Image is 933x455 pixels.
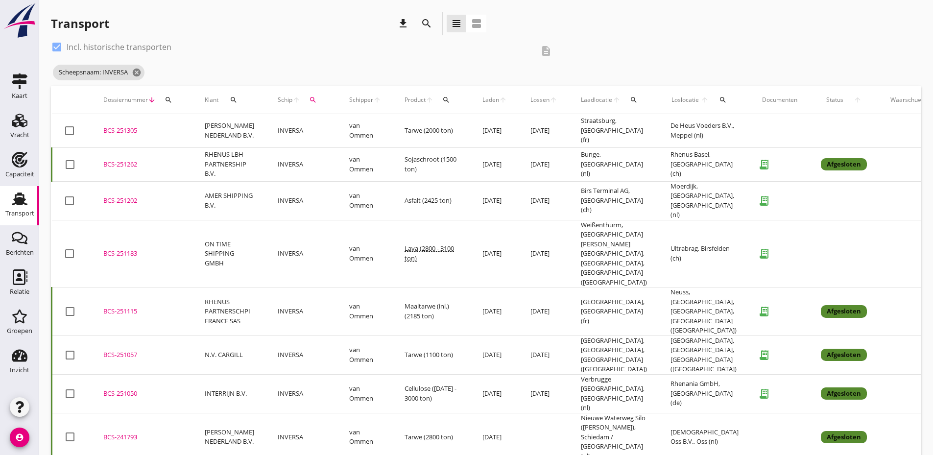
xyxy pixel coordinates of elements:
[103,126,181,136] div: BCS-251305
[7,328,32,334] div: Groepen
[193,147,266,181] td: RHENUS LBH PARTNERSHIP B.V.
[519,335,569,374] td: [DATE]
[132,68,142,77] i: cancel
[754,244,774,263] i: receipt_long
[613,96,621,104] i: arrow_upward
[762,96,797,104] div: Documenten
[405,96,426,104] span: Product
[393,374,471,413] td: Cellulose ([DATE] - 3000 ton)
[421,18,432,29] i: search
[630,96,638,104] i: search
[659,220,750,287] td: Ultrabrag, Birsfelden (ch)
[278,96,292,104] span: Schip
[471,18,482,29] i: view_agenda
[569,287,659,336] td: [GEOGRAPHIC_DATA], [GEOGRAPHIC_DATA] (fr)
[266,220,337,287] td: INVERSA
[569,147,659,181] td: Bunge, [GEOGRAPHIC_DATA] (nl)
[569,181,659,220] td: Birs Terminal AG, [GEOGRAPHIC_DATA] (ch)
[471,287,519,336] td: [DATE]
[193,181,266,220] td: AMER SHIPPING B.V.
[754,191,774,211] i: receipt_long
[10,132,29,138] div: Vracht
[659,335,750,374] td: [GEOGRAPHIC_DATA], [GEOGRAPHIC_DATA], [GEOGRAPHIC_DATA] ([GEOGRAPHIC_DATA])
[193,287,266,336] td: RHENUS PARTNERSCHPI FRANCE SAS
[205,88,254,112] div: Klant
[292,96,300,104] i: arrow_upward
[12,93,27,99] div: Kaart
[103,432,181,442] div: BCS-241793
[519,220,569,287] td: [DATE]
[337,287,393,336] td: van Ommen
[471,220,519,287] td: [DATE]
[10,367,29,373] div: Inzicht
[2,2,37,39] img: logo-small.a267ee39.svg
[266,114,337,148] td: INVERSA
[821,387,867,400] div: Afgesloten
[193,220,266,287] td: ON TIME SHIPPING GMBH
[67,42,171,52] label: Incl. historische transporten
[849,96,867,104] i: arrow_upward
[482,96,499,104] span: Laden
[393,147,471,181] td: Sojaschroot (1500 ton)
[103,389,181,399] div: BCS-251050
[373,96,381,104] i: arrow_upward
[337,181,393,220] td: van Ommen
[193,114,266,148] td: [PERSON_NAME] NEDERLAND B.V.
[442,96,450,104] i: search
[519,374,569,413] td: [DATE]
[266,181,337,220] td: INVERSA
[397,18,409,29] i: download
[659,287,750,336] td: Neuss, [GEOGRAPHIC_DATA], [GEOGRAPHIC_DATA], [GEOGRAPHIC_DATA] ([GEOGRAPHIC_DATA])
[670,96,700,104] span: Loslocatie
[821,431,867,444] div: Afgesloten
[519,287,569,336] td: [DATE]
[53,65,144,80] span: Scheepsnaam: INVERSA
[659,181,750,220] td: Moerdijk, [GEOGRAPHIC_DATA], [GEOGRAPHIC_DATA] (nl)
[581,96,613,104] span: Laadlocatie
[6,249,34,256] div: Berichten
[266,374,337,413] td: INVERSA
[700,96,710,104] i: arrow_upward
[337,114,393,148] td: van Ommen
[393,114,471,148] td: Tarwe (2000 ton)
[821,305,867,318] div: Afgesloten
[349,96,373,104] span: Schipper
[10,428,29,447] i: account_circle
[405,244,454,263] span: Lava (2800 - 3100 ton)
[550,96,557,104] i: arrow_upward
[337,220,393,287] td: van Ommen
[103,160,181,169] div: BCS-251262
[530,96,550,104] span: Lossen
[569,114,659,148] td: Straatsburg, [GEOGRAPHIC_DATA] (fr)
[569,335,659,374] td: [GEOGRAPHIC_DATA], [GEOGRAPHIC_DATA], [GEOGRAPHIC_DATA] ([GEOGRAPHIC_DATA])
[103,249,181,259] div: BCS-251183
[5,210,34,216] div: Transport
[890,96,931,104] div: Waarschuwing
[659,114,750,148] td: De Heus Voeders B.V., Meppel (nl)
[519,147,569,181] td: [DATE]
[193,335,266,374] td: N.V. CARGILL
[337,147,393,181] td: van Ommen
[337,374,393,413] td: van Ommen
[426,96,433,104] i: arrow_upward
[519,181,569,220] td: [DATE]
[337,335,393,374] td: van Ommen
[193,374,266,413] td: INTERRIJN B.V.
[165,96,172,104] i: search
[569,220,659,287] td: Weißenthurm, [GEOGRAPHIC_DATA][PERSON_NAME][GEOGRAPHIC_DATA], [GEOGRAPHIC_DATA], [GEOGRAPHIC_DATA...
[821,349,867,361] div: Afgesloten
[393,181,471,220] td: Asfalt (2425 ton)
[393,287,471,336] td: Maaltarwe (inl.) (2185 ton)
[471,374,519,413] td: [DATE]
[266,147,337,181] td: INVERSA
[10,288,29,295] div: Relatie
[309,96,317,104] i: search
[659,374,750,413] td: Rhenania GmbH, [GEOGRAPHIC_DATA] (de)
[519,114,569,148] td: [DATE]
[821,158,867,171] div: Afgesloten
[103,196,181,206] div: BCS-251202
[471,147,519,181] td: [DATE]
[754,302,774,321] i: receipt_long
[266,335,337,374] td: INVERSA
[393,335,471,374] td: Tarwe (1100 ton)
